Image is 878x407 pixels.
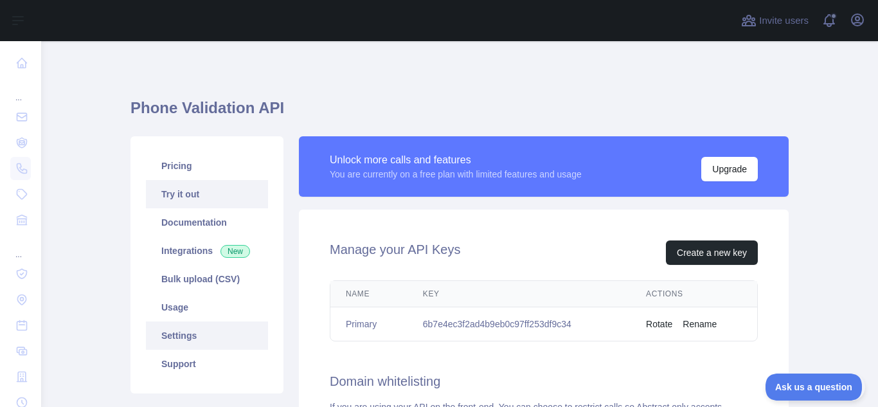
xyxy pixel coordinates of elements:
[146,265,268,293] a: Bulk upload (CSV)
[701,157,758,181] button: Upgrade
[330,168,582,181] div: You are currently on a free plan with limited features and usage
[766,374,865,401] iframe: Toggle Customer Support
[146,208,268,237] a: Documentation
[146,350,268,378] a: Support
[330,307,408,341] td: Primary
[146,237,268,265] a: Integrations New
[330,372,758,390] h2: Domain whitelisting
[330,281,408,307] th: Name
[10,234,31,260] div: ...
[330,152,582,168] div: Unlock more calls and features
[408,281,631,307] th: Key
[146,152,268,180] a: Pricing
[666,240,758,265] button: Create a new key
[220,245,250,258] span: New
[683,318,717,330] button: Rename
[631,281,757,307] th: Actions
[146,293,268,321] a: Usage
[10,77,31,103] div: ...
[130,98,789,129] h1: Phone Validation API
[739,10,811,31] button: Invite users
[146,180,268,208] a: Try it out
[759,14,809,28] span: Invite users
[408,307,631,341] td: 6b7e4ec3f2ad4b9eb0c97ff253df9c34
[330,240,460,265] h2: Manage your API Keys
[146,321,268,350] a: Settings
[646,318,672,330] button: Rotate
